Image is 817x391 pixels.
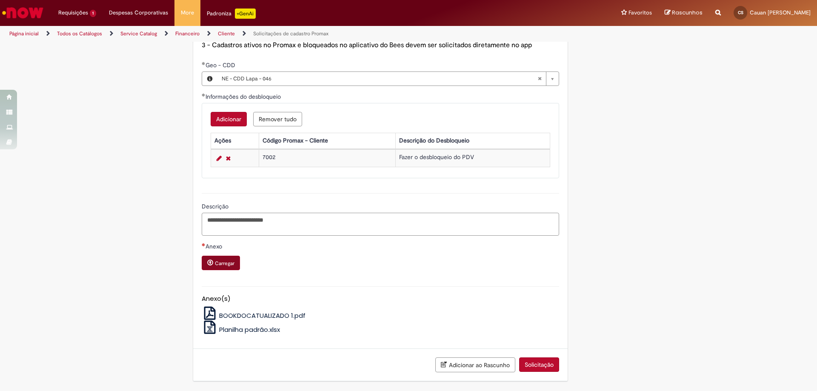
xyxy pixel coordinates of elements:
span: Descrição [202,203,230,210]
a: Service Catalog [120,30,157,37]
a: Financeiro [175,30,200,37]
p: +GenAi [235,9,256,19]
td: Fazer o desbloqueio do PDV [396,149,550,167]
button: Geo - CDD, Visualizar este registro NE - CDD Lapa - 046 [202,72,217,86]
span: BOOKDOCATUALIZADO 1.pdf [219,311,306,320]
a: Solicitações de cadastro Promax [253,30,329,37]
div: Padroniza [207,9,256,19]
th: Descrição do Desbloqueio [396,133,550,148]
span: CS [738,10,743,15]
a: Rascunhos [665,9,703,17]
span: Requisições [58,9,88,17]
span: 1 [90,10,96,17]
th: Ações [211,133,259,148]
span: Despesas Corporativas [109,9,168,17]
abbr: Limpar campo Geo - CDD [533,72,546,86]
span: Necessários [202,243,206,246]
a: BOOKDOCATUALIZADO 1.pdf [202,311,306,320]
span: Rascunhos [672,9,703,17]
a: Remover linha 1 [224,153,233,163]
a: Planilha padrão.xlsx [202,325,280,334]
a: Editar Linha 1 [214,153,224,163]
span: Favoritos [628,9,652,17]
a: NE - CDD Lapa - 046Limpar campo Geo - CDD [217,72,559,86]
img: ServiceNow [1,4,45,21]
button: Add a row for Informações do desbloqueio [211,112,247,126]
span: 3 - Cadastros ativos no Promax e bloqueados no aplicativo do Bees devem ser solicitados diretamen... [202,41,532,49]
span: Cauan [PERSON_NAME] [750,9,811,16]
th: Código Promax - Cliente [259,133,395,148]
span: Geo - CDD [206,61,237,69]
a: Página inicial [9,30,39,37]
span: NE - CDD Lapa - 046 [222,72,537,86]
span: Obrigatório Preenchido [202,93,206,97]
span: Planilha padrão.xlsx [219,325,280,334]
button: Solicitação [519,357,559,372]
h5: Anexo(s) [202,295,559,303]
textarea: Descrição [202,213,559,236]
ul: Trilhas de página [6,26,538,42]
span: Anexo [206,243,224,250]
span: Informações do desbloqueio [206,93,283,100]
td: 7002 [259,149,395,167]
span: More [181,9,194,17]
a: Todos os Catálogos [57,30,102,37]
small: Carregar [215,260,234,267]
button: Carregar anexo de Anexo Required [202,256,240,270]
span: Obrigatório Preenchido [202,62,206,65]
button: Adicionar ao Rascunho [435,357,515,372]
button: Remove all rows for Informações do desbloqueio [253,112,302,126]
a: Cliente [218,30,235,37]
